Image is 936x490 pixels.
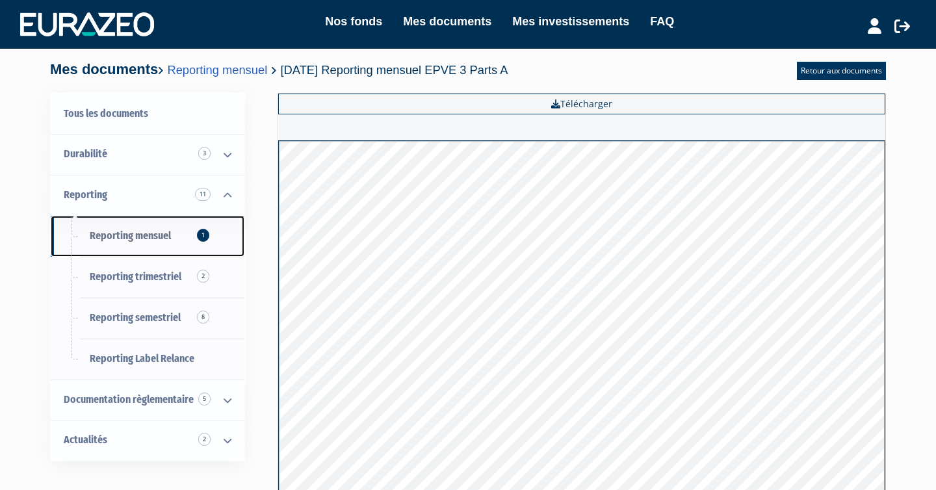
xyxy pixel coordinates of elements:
[51,134,244,175] a: Durabilité 3
[197,270,209,283] span: 2
[650,12,674,31] a: FAQ
[195,188,211,201] span: 11
[51,216,244,257] a: Reporting mensuel1
[512,12,629,31] a: Mes investissements
[64,188,107,201] span: Reporting
[278,94,885,114] a: Télécharger
[167,63,267,77] a: Reporting mensuel
[64,148,107,160] span: Durabilité
[198,393,211,406] span: 5
[797,62,886,80] a: Retour aux documents
[51,380,244,420] a: Documentation règlementaire 5
[325,12,382,31] a: Nos fonds
[50,62,508,77] h4: Mes documents
[198,147,211,160] span: 3
[280,63,508,77] span: [DATE] Reporting mensuel EPVE 3 Parts A
[403,12,491,31] a: Mes documents
[197,311,209,324] span: 8
[51,420,244,461] a: Actualités 2
[51,339,244,380] a: Reporting Label Relance
[90,352,194,365] span: Reporting Label Relance
[20,12,154,36] img: 1732889491-logotype_eurazeo_blanc_rvb.png
[51,175,244,216] a: Reporting 11
[90,311,181,324] span: Reporting semestriel
[197,229,209,242] span: 1
[64,393,194,406] span: Documentation règlementaire
[51,257,244,298] a: Reporting trimestriel2
[64,433,107,446] span: Actualités
[51,298,244,339] a: Reporting semestriel8
[51,94,244,135] a: Tous les documents
[198,433,211,446] span: 2
[90,229,171,242] span: Reporting mensuel
[90,270,181,283] span: Reporting trimestriel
